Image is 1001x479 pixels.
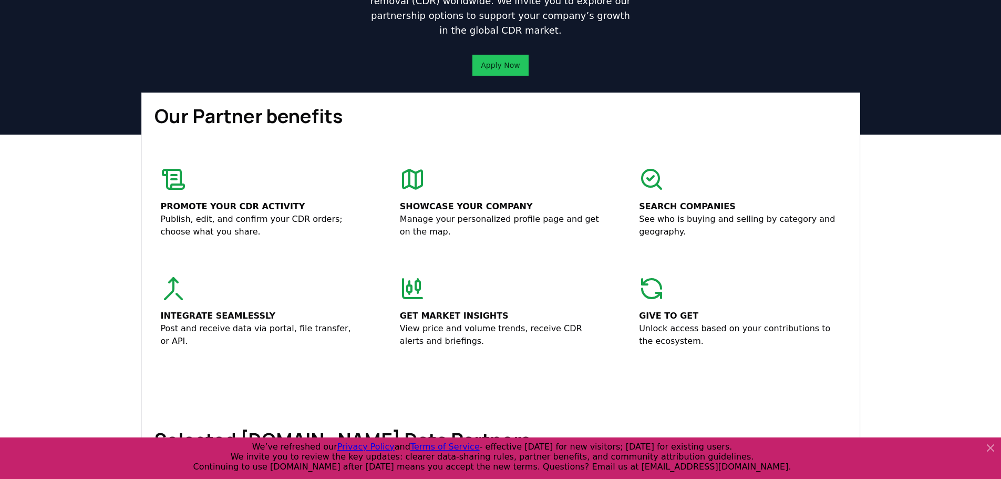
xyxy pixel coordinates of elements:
[639,200,840,213] p: Search companies
[161,200,362,213] p: Promote your CDR activity
[639,322,840,348] p: Unlock access based on your contributions to the ecosystem.
[639,213,840,238] p: See who is buying and selling by category and geography.
[639,310,840,322] p: Give to get
[161,310,362,322] p: Integrate seamlessly
[472,55,528,76] button: Apply Now
[481,60,520,70] a: Apply Now
[400,322,601,348] p: View price and volume trends, receive CDR alerts and briefings.
[154,430,847,451] h1: Selected [DOMAIN_NAME] Data Partners
[400,310,601,322] p: Get market insights
[400,200,601,213] p: Showcase your company
[161,213,362,238] p: Publish, edit, and confirm your CDR orders; choose what you share.
[400,213,601,238] p: Manage your personalized profile page and get on the map.
[161,322,362,348] p: Post and receive data via portal, file transfer, or API.
[154,106,847,127] h1: Our Partner benefits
